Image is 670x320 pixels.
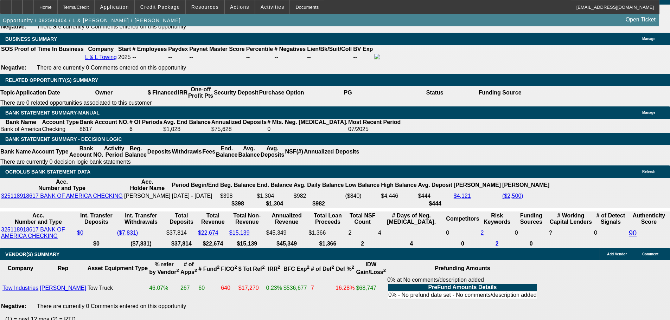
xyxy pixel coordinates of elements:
[135,0,185,14] button: Credit Package
[198,230,218,236] a: $22,674
[311,266,334,272] b: # of Def
[628,212,669,226] th: Authenticity Score
[216,145,238,158] th: End. Balance
[285,145,304,158] th: NSF(#)
[435,265,490,271] b: Prefunding Amounts
[374,54,380,59] img: facebook-icon.png
[230,4,249,10] span: Actions
[1,303,26,309] b: Negative:
[383,268,386,273] sup: 2
[642,252,658,256] span: Comment
[221,266,237,272] b: FICO
[446,226,479,240] td: 0
[348,119,401,126] th: Most Recent Period
[149,261,179,275] b: % refer by Vendor
[345,192,380,200] td: ($840)
[262,265,264,270] sup: 2
[428,284,497,290] b: PreFund Amounts Details
[229,212,265,226] th: Total Non-Revenue
[307,53,352,61] td: --
[188,86,213,99] th: One-off Profit Pts
[607,252,627,256] span: Add Vendor
[274,54,306,60] div: --
[163,119,211,126] th: Avg. End Balance
[37,303,186,309] span: There are currently 0 Comments entered on this opportunity
[14,46,84,53] th: Proof of Time In Business
[58,265,68,271] b: Rep
[211,119,267,126] th: Annualized Deposits
[191,4,219,10] span: Resources
[335,276,355,300] td: 16.28%
[31,145,69,158] th: Account Type
[293,178,344,192] th: Avg. Daily Balance
[1,227,65,239] a: 325118918617 BANK OF AMERICA CHECKING
[348,240,377,247] th: 2
[221,276,237,300] td: 640
[259,86,304,99] th: Purchase Option
[85,54,117,60] a: L & L Towing
[496,241,499,247] a: 2
[168,46,188,52] b: Paydex
[283,266,310,272] b: BFC Exp
[166,226,197,240] td: $37,814
[502,178,550,192] th: [PERSON_NAME]
[348,212,377,226] th: Sum of the Total NSF Count and Total Overdraft Fee Count from Ocrolus
[336,266,354,272] b: Def %
[8,265,33,271] b: Company
[238,266,265,272] b: $ Tot Ref
[266,212,308,226] th: Annualized Revenue
[348,126,401,133] td: 07/2025
[502,193,523,199] a: ($2,500)
[125,145,147,158] th: Beg. Balance
[307,46,352,52] b: Lien/Bk/Suit/Coll
[352,265,354,270] sup: 2
[260,145,285,158] th: Avg. Deposits
[353,53,373,61] td: --
[266,230,307,236] div: $45,349
[220,178,256,192] th: Beg. Balance
[307,265,310,270] sup: 2
[268,266,280,272] b: IRR
[381,192,417,200] td: $4,446
[1,65,26,71] b: Negative:
[88,265,148,271] b: Asset Equipment Type
[356,261,386,275] b: IDW Gain/Loss
[60,86,147,99] th: Owner
[391,86,478,99] th: Status
[124,178,171,192] th: Acc. Holder Name
[40,285,86,291] a: [PERSON_NAME]
[198,276,220,300] td: 60
[189,54,244,60] div: --
[453,178,501,192] th: [PERSON_NAME]
[198,212,228,226] th: Total Revenue
[629,229,637,237] a: 90
[220,192,256,200] td: $398
[166,240,197,247] th: $37,814
[549,212,593,226] th: # Working Capital Lenders
[118,53,131,61] td: 2025
[217,265,219,270] sup: 2
[140,4,180,10] span: Credit Package
[308,212,347,226] th: Total Loan Proceeds
[87,276,148,300] td: Tow Truck
[5,110,100,116] span: BANK STATEMENT SUMMARY-MANUAL
[189,46,244,52] b: Paynet Master Score
[304,145,359,158] th: Annualized Deposits
[118,46,131,52] b: Start
[198,266,219,272] b: # Fund
[345,178,380,192] th: Low Balance
[256,200,292,207] th: $1,304
[104,145,125,158] th: Activity Period
[642,170,655,174] span: Refresh
[202,145,216,158] th: Fees
[1,212,76,226] th: Acc. Number and Type
[304,86,391,99] th: PG
[378,240,445,247] th: 4
[353,46,373,52] b: BV Exp
[1,46,13,53] th: SOS
[213,86,259,99] th: Security Deposit
[172,192,219,200] td: [DATE] - [DATE]
[117,212,165,226] th: Int. Transfer Withdrawals
[3,18,181,23] span: Opportunity / 082500404 / L & [PERSON_NAME] / [PERSON_NAME]
[5,252,59,257] span: VENDOR(S) SUMMARY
